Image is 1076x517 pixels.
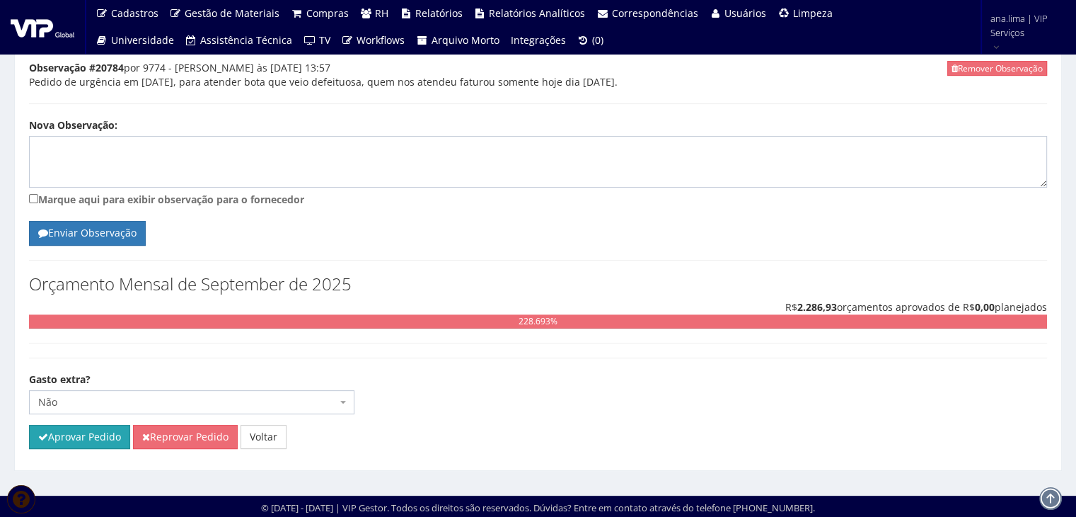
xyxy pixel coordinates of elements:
a: Universidade [90,27,180,54]
a: Integrações [505,27,572,54]
img: logo [11,16,74,38]
label: Gasto extra? [29,373,91,387]
b: 2.286,93 [797,300,837,314]
span: RH [375,6,388,20]
span: Arquivo Morto [432,33,499,47]
span: Compras [306,6,349,20]
b: 0,00 [975,300,995,314]
span: Assistência Técnica [200,33,292,47]
span: Cadastros [111,6,158,20]
h3: Orçamento Mensal de September de 2025 [29,275,1047,293]
a: (0) [572,27,610,54]
button: Reprovar Pedido [133,425,238,449]
span: Limpeza [793,6,833,20]
div: © [DATE] - [DATE] | VIP Gestor. Todos os direitos são reservados. Dúvidas? Entre em contato atrav... [261,501,815,515]
label: Nova Observação: [29,118,117,132]
a: TV [298,27,336,54]
input: Marque aqui para exibir observação para o fornecedor [29,194,38,203]
label: Marque aqui para exibir observação para o fornecedor [29,191,1047,207]
span: ana.lima | VIP Serviços [990,11,1058,40]
a: Workflows [336,27,411,54]
button: Enviar Observação [29,221,146,245]
span: Não [29,390,354,414]
button: Remover Observação [947,61,1047,76]
div: por 9774 - [PERSON_NAME] às [DATE] 13:57 Pedido de urgência em [DATE], para atender bota que veio... [29,61,1047,104]
a: Arquivo Morto [410,27,505,54]
span: Relatórios Analíticos [489,6,585,20]
span: Gestão de Materiais [185,6,279,20]
span: Workflows [357,33,405,47]
span: Usuários [724,6,766,20]
strong: Observação #20784 [29,61,124,74]
div: R$ orçamentos aprovados de R$ planejados [29,300,1047,314]
button: Aprovar Pedido [29,425,130,449]
span: Não [38,395,337,409]
span: Universidade [111,33,174,47]
span: (0) [592,33,603,47]
a: Assistência Técnica [180,27,299,54]
span: Integrações [511,33,566,47]
div: 228.693% [29,314,1047,329]
span: Correspondências [612,6,698,20]
span: TV [319,33,330,47]
a: Voltar [241,425,287,449]
span: Relatórios [415,6,463,20]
